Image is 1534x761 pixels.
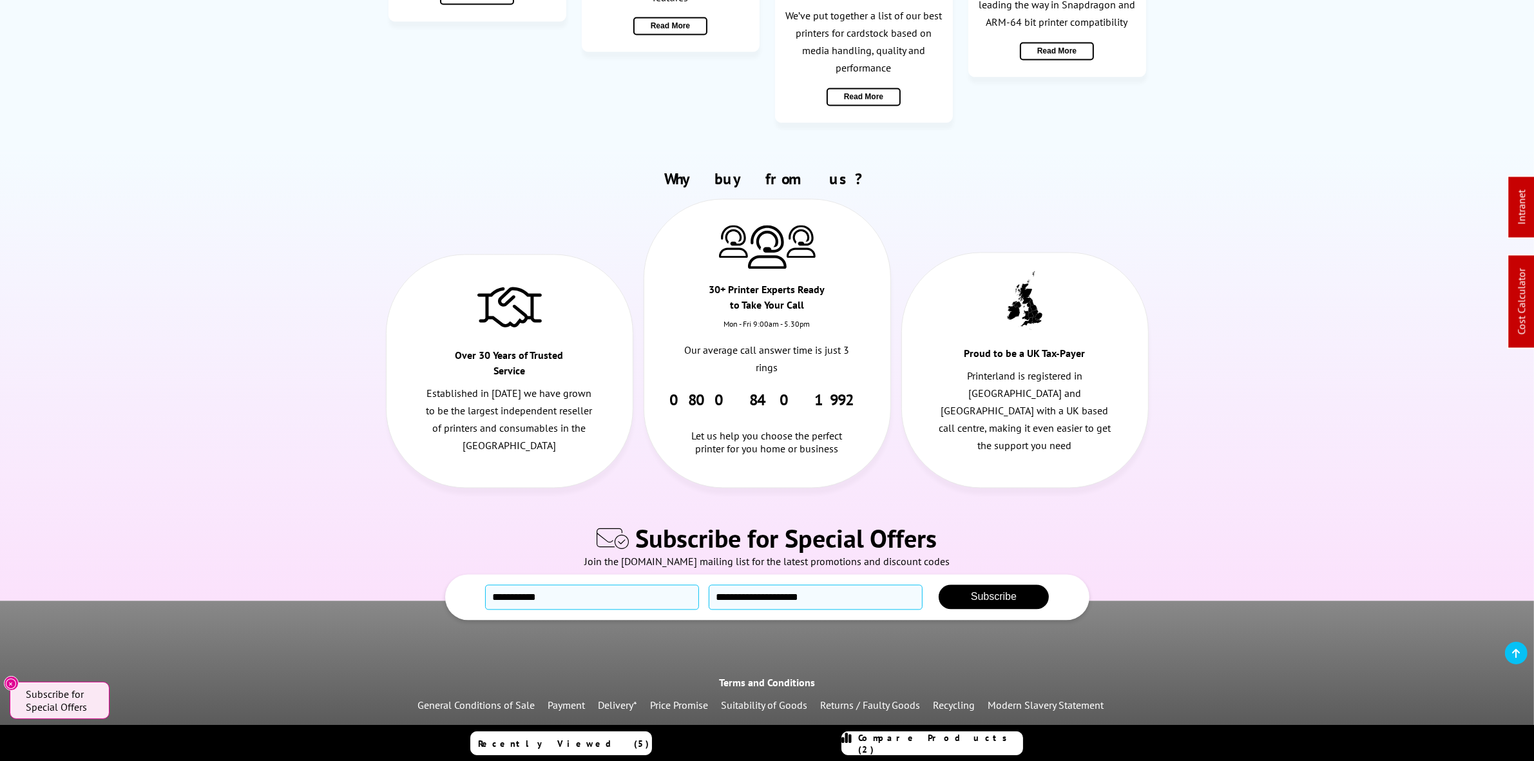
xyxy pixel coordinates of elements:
span: Read More [827,88,901,106]
span: Recently Viewed (5) [479,738,650,749]
img: UK tax payer [1007,271,1042,330]
div: 30+ Printer Experts Ready to Take Your Call [705,282,829,319]
div: Join the [DOMAIN_NAME] mailing list for the latest promotions and discount codes [6,555,1528,574]
div: Proud to be a UK Tax-Payer [963,345,1086,367]
img: Printer Experts [787,225,816,258]
a: Modern Slavery Statement [988,698,1104,711]
a: Delivery* [598,698,637,711]
a: Suitability of Goods [721,698,807,711]
a: Payment [548,698,585,711]
button: Read More [1016,41,1098,61]
p: We’ve put together a list of our best printers for cardstock based on media handling, quality and... [775,7,953,77]
a: General Conditions of Sale [417,698,535,711]
button: Read More [629,16,711,35]
img: Printer Experts [719,225,748,258]
button: Read More [823,87,905,106]
span: Read More [1020,42,1094,60]
a: 0800 840 1992 [669,390,865,410]
a: Price Promise [650,698,708,711]
span: Compare Products (2) [859,732,1022,755]
button: Subscribe [939,584,1049,609]
a: Returns / Faulty Goods [820,698,920,711]
span: Read More [633,17,707,35]
div: Over 30 Years of Trusted Service [448,347,571,385]
div: Mon - Fri 9:00am - 5.30pm [644,319,890,342]
a: Intranet [1515,190,1528,225]
span: Subscribe for Special Offers [636,521,937,555]
img: Printer Experts [748,225,787,269]
img: Trusted Service [477,280,542,332]
p: Our average call answer time is just 3 rings [681,342,853,376]
p: Printerland is registered in [GEOGRAPHIC_DATA] and [GEOGRAPHIC_DATA] with a UK based call centre,... [939,367,1111,455]
div: Let us help you choose the perfect printer for you home or business [681,410,853,455]
a: Recently Viewed (5) [470,731,652,755]
span: Subscribe for Special Offers [26,688,97,713]
a: Compare Products (2) [841,731,1023,755]
a: Recycling [933,698,975,711]
a: Cost Calculator [1515,269,1528,335]
h2: Why buy from us? [381,169,1154,189]
p: Established in [DATE] we have grown to be the largest independent reseller of printers and consum... [423,385,595,455]
span: Subscribe [971,591,1017,602]
button: Close [4,676,19,691]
